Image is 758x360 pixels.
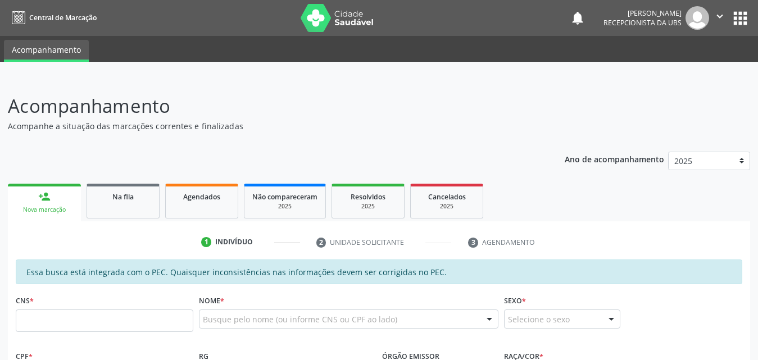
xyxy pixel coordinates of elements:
div: 2025 [252,202,317,211]
span: Não compareceram [252,192,317,202]
a: Central de Marcação [8,8,97,27]
span: Agendados [183,192,220,202]
div: Essa busca está integrada com o PEC. Quaisquer inconsistências nas informações devem ser corrigid... [16,259,742,284]
p: Ano de acompanhamento [565,152,664,166]
label: Nome [199,292,224,309]
span: Busque pelo nome (ou informe CNS ou CPF ao lado) [203,313,397,325]
img: img [686,6,709,30]
a: Acompanhamento [4,40,89,62]
div: Indivíduo [215,237,253,247]
span: Central de Marcação [29,13,97,22]
button:  [709,6,730,30]
div: person_add [38,190,51,203]
div: 2025 [340,202,396,211]
i:  [714,10,726,22]
span: Cancelados [428,192,466,202]
span: Na fila [112,192,134,202]
label: CNS [16,292,34,309]
span: Resolvidos [351,192,385,202]
p: Acompanhamento [8,92,528,120]
span: Recepcionista da UBS [603,18,682,28]
p: Acompanhe a situação das marcações correntes e finalizadas [8,120,528,132]
button: apps [730,8,750,28]
span: Selecione o sexo [508,313,570,325]
button: notifications [570,10,585,26]
div: 1 [201,237,211,247]
div: Nova marcação [16,206,73,214]
div: 2025 [419,202,475,211]
label: Sexo [504,292,526,309]
div: [PERSON_NAME] [603,8,682,18]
